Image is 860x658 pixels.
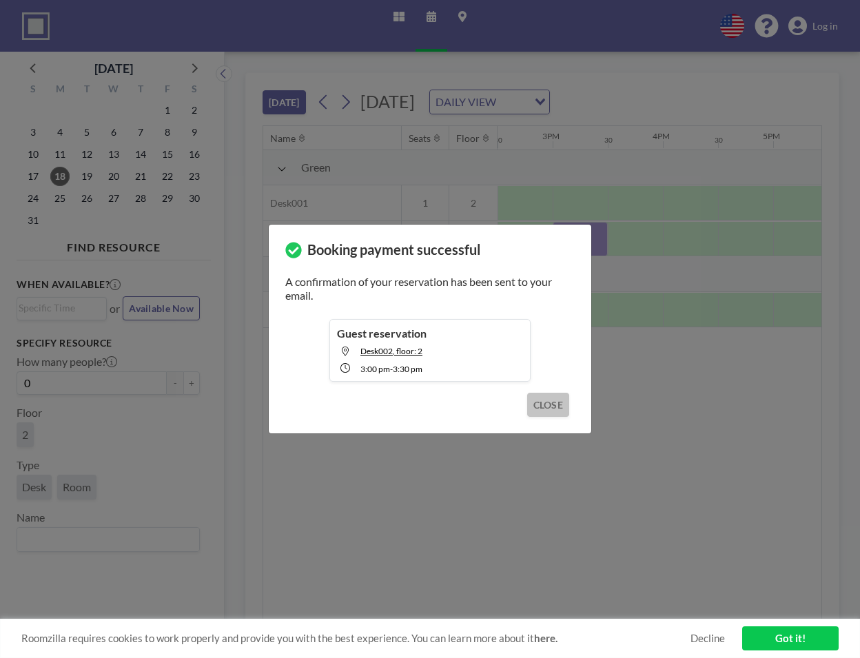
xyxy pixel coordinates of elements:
[393,364,422,374] span: 3:30 PM
[742,626,839,650] a: Got it!
[337,327,427,340] h4: Guest reservation
[360,364,390,374] span: 3:00 PM
[21,632,690,645] span: Roomzilla requires cookies to work properly and provide you with the best experience. You can lea...
[360,346,422,356] span: Desk002, floor: 2
[390,364,393,374] span: -
[690,632,725,645] a: Decline
[534,632,557,644] a: here.
[527,393,569,417] button: CLOSE
[307,241,480,258] h3: Booking payment successful
[285,275,575,302] p: A confirmation of your reservation has been sent to your email.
